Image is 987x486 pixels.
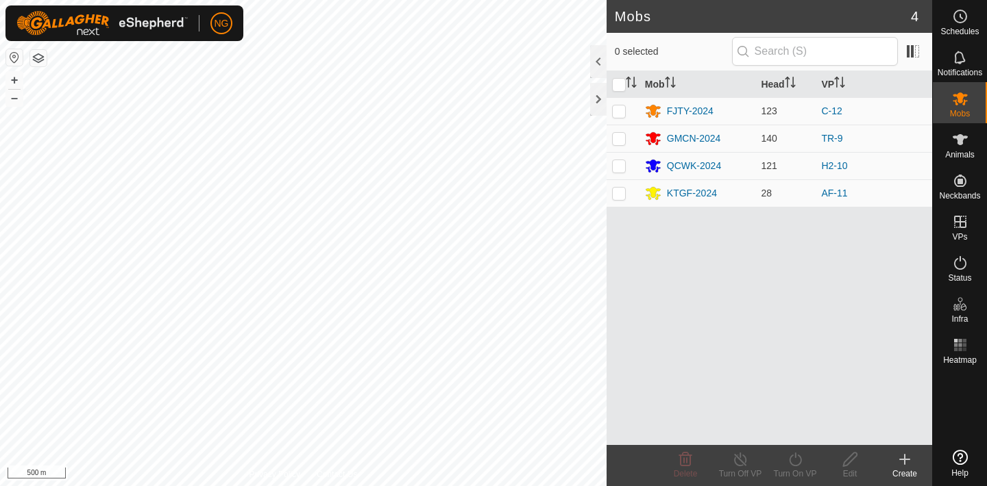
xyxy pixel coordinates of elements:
[667,186,717,201] div: KTGF-2024
[911,6,918,27] span: 4
[952,233,967,241] span: VPs
[667,131,721,146] div: GMCN-2024
[943,356,977,364] span: Heatmap
[755,71,816,98] th: Head
[951,315,968,323] span: Infra
[761,160,777,171] span: 121
[821,105,842,116] a: C-12
[667,104,714,118] div: FJTY-2024
[615,8,911,25] h2: Mobs
[317,468,357,481] a: Contact Us
[877,468,932,480] div: Create
[615,44,732,59] span: 0 selected
[940,27,979,36] span: Schedules
[821,188,847,199] a: AF-11
[665,79,676,90] p-sorticon: Activate to sort
[761,188,772,199] span: 28
[822,468,877,480] div: Edit
[945,151,975,159] span: Animals
[732,37,898,66] input: Search (S)
[16,11,188,36] img: Gallagher Logo
[249,468,300,481] a: Privacy Policy
[938,68,982,77] span: Notifications
[768,468,822,480] div: Turn On VP
[674,469,698,478] span: Delete
[713,468,768,480] div: Turn Off VP
[939,192,980,200] span: Neckbands
[761,105,777,116] span: 123
[667,159,721,173] div: QCWK-2024
[821,160,847,171] a: H2-10
[6,90,23,106] button: –
[948,274,971,282] span: Status
[6,49,23,66] button: Reset Map
[951,469,968,477] span: Help
[816,71,932,98] th: VP
[834,79,845,90] p-sorticon: Activate to sort
[821,133,842,144] a: TR-9
[933,444,987,483] a: Help
[30,50,47,66] button: Map Layers
[761,133,777,144] span: 140
[6,72,23,88] button: +
[785,79,796,90] p-sorticon: Activate to sort
[639,71,756,98] th: Mob
[215,16,229,31] span: NG
[950,110,970,118] span: Mobs
[626,79,637,90] p-sorticon: Activate to sort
